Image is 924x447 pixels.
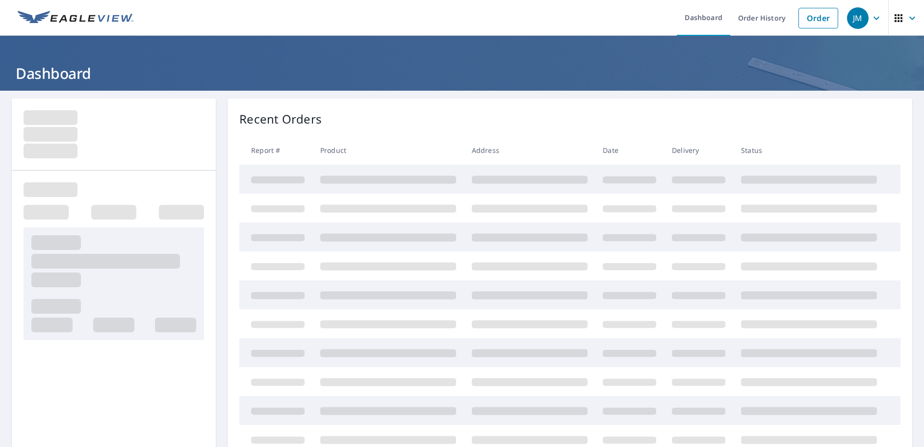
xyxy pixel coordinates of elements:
[239,136,312,165] th: Report #
[239,110,322,128] p: Recent Orders
[733,136,885,165] th: Status
[664,136,733,165] th: Delivery
[12,63,912,83] h1: Dashboard
[464,136,595,165] th: Address
[18,11,133,25] img: EV Logo
[847,7,869,29] div: JM
[798,8,838,28] a: Order
[312,136,464,165] th: Product
[595,136,664,165] th: Date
